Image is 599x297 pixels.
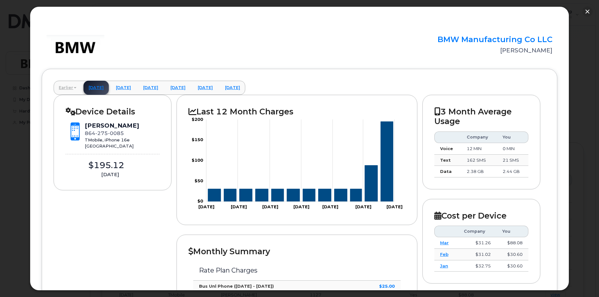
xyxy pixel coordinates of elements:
[497,166,528,177] td: 2.44 GB
[195,178,203,183] tspan: $50
[356,204,372,210] tspan: [DATE]
[458,226,497,237] th: Company
[262,204,278,210] tspan: [DATE]
[497,237,528,249] td: $88.08
[571,269,594,292] iframe: Messenger Launcher
[322,204,338,210] tspan: [DATE]
[192,117,403,210] g: Chart
[440,263,448,268] a: Jan
[379,283,395,289] strong: $25.00
[197,199,203,204] tspan: $0
[231,204,247,210] tspan: [DATE]
[387,204,403,210] tspan: [DATE]
[208,122,393,202] g: Series
[458,260,497,272] td: $32.75
[461,166,497,177] td: 2.38 GB
[497,249,528,260] td: $30.60
[188,247,405,256] h2: Monthly Summary
[497,260,528,272] td: $30.60
[199,283,274,289] strong: Bus Unl Phone ([DATE] - [DATE])
[440,252,448,257] a: Feb
[458,237,497,249] td: $31.26
[458,249,497,260] td: $31.02
[199,267,395,274] h3: Rate Plan Charges
[198,204,214,210] tspan: [DATE]
[434,211,528,221] h2: Cost per Device
[293,204,309,210] tspan: [DATE]
[65,171,154,178] div: [DATE]
[440,240,449,245] a: Mar
[497,226,528,237] th: You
